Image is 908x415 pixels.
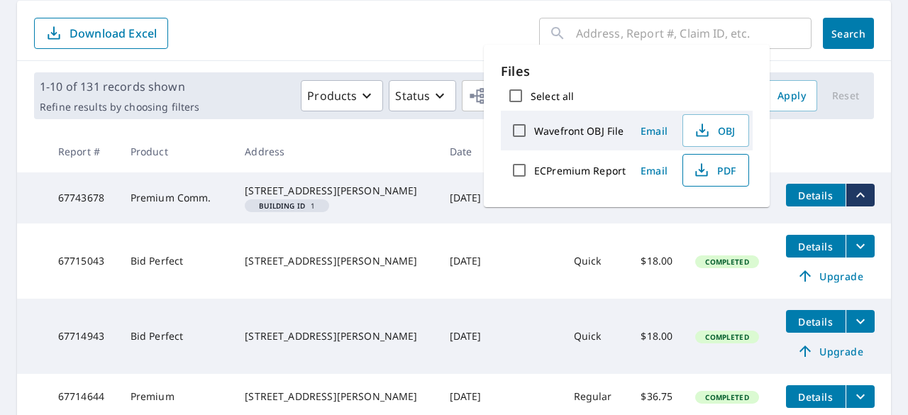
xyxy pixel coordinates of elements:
[462,80,542,111] button: Orgs
[438,299,496,374] td: [DATE]
[692,162,737,179] span: PDF
[786,340,875,363] a: Upgrade
[786,385,846,408] button: detailsBtn-67714644
[438,172,496,223] td: [DATE]
[846,184,875,206] button: filesDropdownBtn-67743678
[637,124,671,138] span: Email
[786,184,846,206] button: detailsBtn-67743678
[682,154,749,187] button: PDF
[245,389,426,404] div: [STREET_ADDRESS][PERSON_NAME]
[697,257,757,267] span: Completed
[245,184,426,198] div: [STREET_ADDRESS][PERSON_NAME]
[119,131,234,172] th: Product
[250,202,323,209] span: 1
[47,131,119,172] th: Report #
[40,78,199,95] p: 1-10 of 131 records shown
[47,223,119,299] td: 67715043
[534,164,626,177] label: ECPremium Report
[70,26,157,41] p: Download Excel
[846,310,875,333] button: filesDropdownBtn-67714943
[697,332,757,342] span: Completed
[119,299,234,374] td: Bid Perfect
[627,223,685,299] td: $18.00
[395,87,430,104] p: Status
[794,189,837,202] span: Details
[245,329,426,343] div: [STREET_ADDRESS][PERSON_NAME]
[534,124,624,138] label: Wavefront OBJ File
[259,202,305,209] em: Building ID
[563,223,627,299] td: Quick
[245,254,426,268] div: [STREET_ADDRESS][PERSON_NAME]
[119,223,234,299] td: Bid Perfect
[846,235,875,258] button: filesDropdownBtn-67715043
[697,392,757,402] span: Completed
[631,120,677,142] button: Email
[501,62,753,81] p: Files
[786,235,846,258] button: detailsBtn-67715043
[47,299,119,374] td: 67714943
[834,27,863,40] span: Search
[563,299,627,374] td: Quick
[786,310,846,333] button: detailsBtn-67714943
[794,240,837,253] span: Details
[777,87,806,105] span: Apply
[468,87,516,105] span: Orgs
[766,80,817,111] button: Apply
[627,299,685,374] td: $18.00
[637,164,671,177] span: Email
[438,223,496,299] td: [DATE]
[846,385,875,408] button: filesDropdownBtn-67714644
[823,18,874,49] button: Search
[576,13,812,53] input: Address, Report #, Claim ID, etc.
[531,89,574,103] label: Select all
[34,18,168,49] button: Download Excel
[786,265,875,287] a: Upgrade
[682,114,749,147] button: OBJ
[233,131,438,172] th: Address
[307,87,357,104] p: Products
[794,343,866,360] span: Upgrade
[389,80,456,111] button: Status
[631,160,677,182] button: Email
[794,390,837,404] span: Details
[692,122,737,139] span: OBJ
[119,172,234,223] td: Premium Comm.
[794,267,866,284] span: Upgrade
[40,101,199,114] p: Refine results by choosing filters
[794,315,837,328] span: Details
[47,172,119,223] td: 67743678
[438,131,496,172] th: Date
[301,80,383,111] button: Products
